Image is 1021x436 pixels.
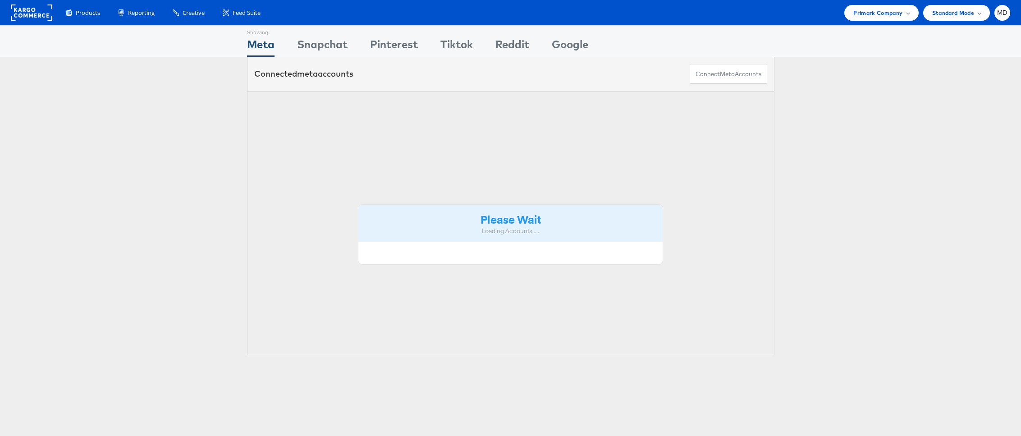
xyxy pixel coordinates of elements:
div: Loading Accounts .... [365,227,656,235]
div: Showing [247,26,275,37]
div: Google [552,37,588,57]
div: Connected accounts [254,68,353,80]
div: Snapchat [297,37,348,57]
span: MD [997,10,1007,16]
span: Standard Mode [932,8,974,18]
div: Tiktok [440,37,473,57]
span: meta [297,69,318,79]
span: Reporting [128,9,155,17]
strong: Please Wait [481,211,541,226]
span: meta [720,70,735,78]
button: ConnectmetaAccounts [690,64,767,84]
div: Reddit [495,37,529,57]
span: Products [76,9,100,17]
span: Primark Company [853,8,902,18]
div: Pinterest [370,37,418,57]
span: Feed Suite [233,9,261,17]
span: Creative [183,9,205,17]
div: Meta [247,37,275,57]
